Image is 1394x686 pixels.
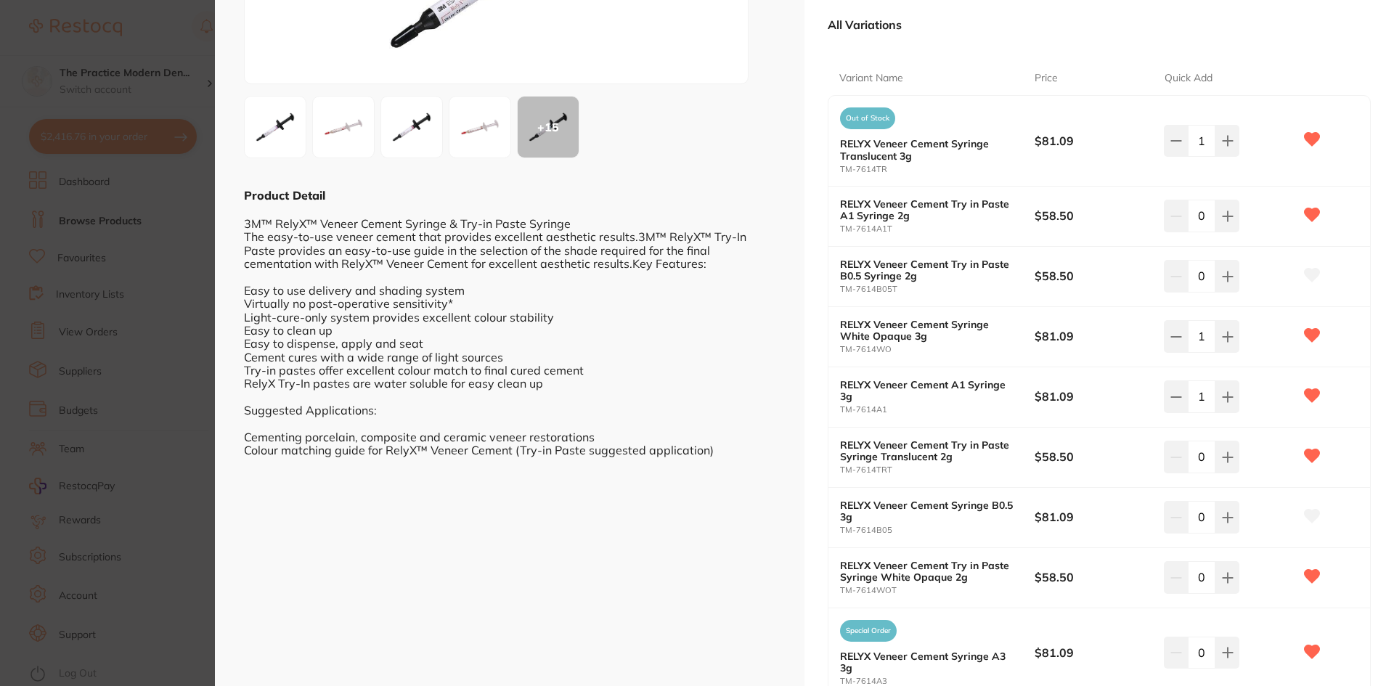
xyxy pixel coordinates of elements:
div: + 15 [518,97,579,158]
b: $58.50 [1035,268,1152,284]
b: RELYX Veneer Cement Syringe A3 3g [840,650,1015,674]
img: MTRBMS5qcGc [249,101,301,153]
b: RELYX Veneer Cement Try in Paste A1 Syringe 2g [840,198,1015,221]
b: $81.09 [1035,133,1152,149]
b: RELYX Veneer Cement Try in Paste B0.5 Syringe 2g [840,258,1015,282]
small: TM-7614B05 [840,526,1035,535]
small: TM-7614TRT [840,465,1035,475]
img: MTRBM1QuanBn [454,101,506,153]
small: TM-7614WO [840,345,1035,354]
b: Product Detail [244,188,325,203]
b: $81.09 [1035,388,1152,404]
b: $81.09 [1035,328,1152,344]
p: Price [1035,71,1058,86]
b: RELYX Veneer Cement Syringe Translucent 3g [840,138,1015,161]
b: $58.50 [1035,208,1152,224]
small: TM-7614B05T [840,285,1035,294]
button: +15 [517,96,579,158]
small: TM-7614WOT [840,586,1035,595]
img: MTRBMy5qcGc [386,101,438,153]
small: TM-7614TR [840,165,1035,174]
b: $81.09 [1035,645,1152,661]
small: TM-7614A1 [840,405,1035,415]
img: MTRBMVQuanBn [317,101,370,153]
p: All Variations [828,17,902,32]
span: Special Order [840,620,897,642]
b: $81.09 [1035,509,1152,525]
b: RELYX Veneer Cement Syringe B0.5 3g [840,499,1015,523]
b: RELYX Veneer Cement A1 Syringe 3g [840,379,1015,402]
b: RELYX Veneer Cement Try in Paste Syringe White Opaque 2g [840,560,1015,583]
small: TM-7614A3 [840,677,1035,686]
p: Variant Name [839,71,903,86]
small: TM-7614A1T [840,224,1035,234]
b: RELYX Veneer Cement Try in Paste Syringe Translucent 2g [840,439,1015,462]
div: 3M™ RelyX™ Veneer Cement Syringe & Try-in Paste Syringe The easy-to-use veneer cement that provid... [244,203,775,483]
b: $58.50 [1035,449,1152,465]
b: RELYX Veneer Cement Syringe White Opaque 3g [840,319,1015,342]
p: Quick Add [1165,71,1212,86]
b: $58.50 [1035,569,1152,585]
span: Out of Stock [840,107,895,129]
